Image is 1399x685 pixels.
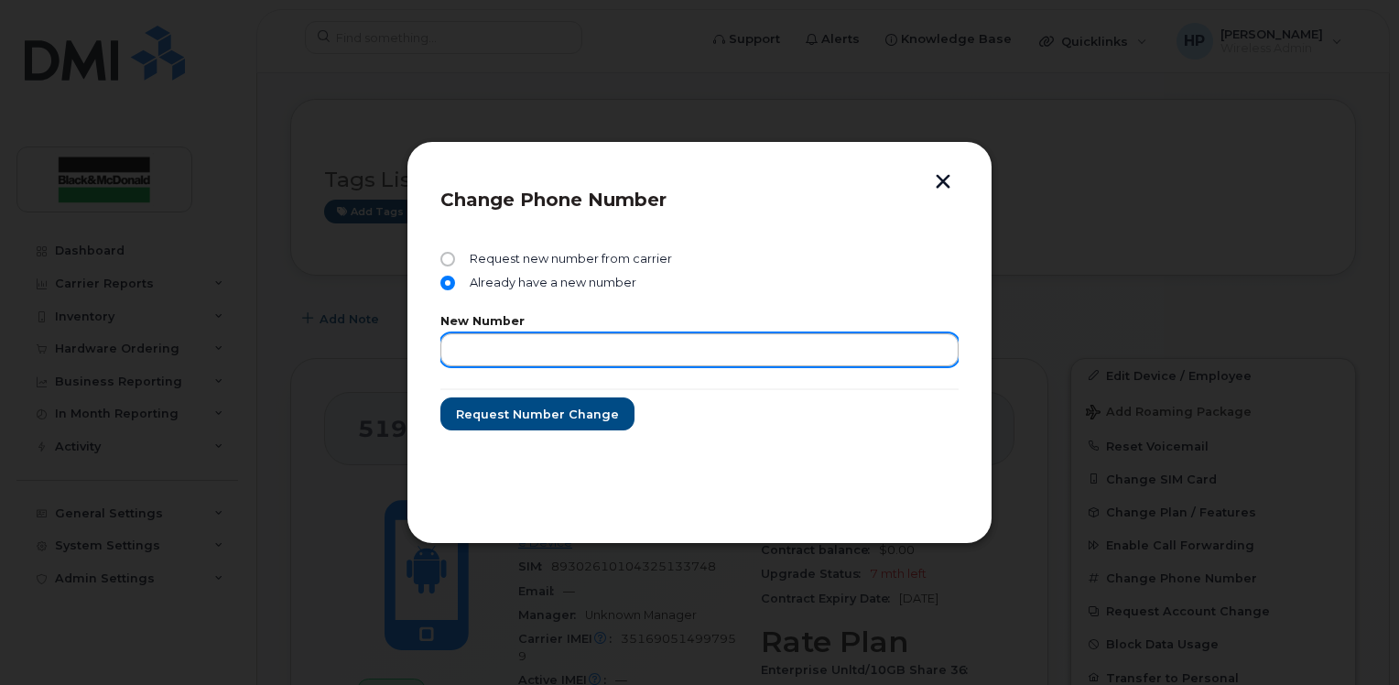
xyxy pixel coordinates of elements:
span: Request new number from carrier [462,252,672,266]
label: New Number [440,316,959,328]
span: Change Phone Number [440,189,667,211]
input: Already have a new number [440,276,455,290]
button: Request number change [440,397,634,430]
span: Request number change [456,406,619,423]
input: Request new number from carrier [440,252,455,266]
span: Already have a new number [462,276,636,290]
